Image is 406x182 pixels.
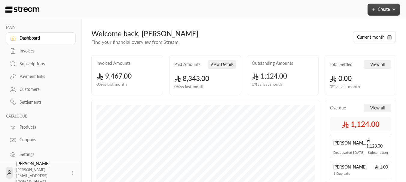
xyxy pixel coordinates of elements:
h2: Total Settled [330,61,353,67]
div: Coupons [20,137,68,143]
h2: Invoiced Amounts [96,60,130,66]
span: [PERSON_NAME] [333,164,367,170]
div: Products [20,124,68,130]
a: Settlements [6,97,76,108]
span: [PERSON_NAME] [333,140,366,146]
a: [PERSON_NAME] 1.001 Day Late [330,161,391,179]
a: Dashboard [6,32,76,44]
span: Overdue [330,105,346,111]
span: 1,123.00 [366,137,388,149]
button: Current month [353,31,396,43]
div: Settlements [20,99,68,105]
a: Settings [6,149,76,160]
span: 1.00 [374,164,388,170]
a: Invoices [6,45,76,57]
div: Subscriptions [20,61,68,67]
p: CATALOGUE [6,114,76,119]
button: View Details [208,60,236,69]
a: Products [6,121,76,133]
div: Welcome back, [PERSON_NAME] [91,29,347,38]
span: Deactivated [DATE] [333,150,365,155]
h2: Outstanding Amounts [252,60,293,66]
span: 9,467.00 [96,72,132,80]
span: Find your financial overview from Stream [91,39,179,45]
a: Subscriptions [6,58,76,70]
a: Customers [6,84,76,95]
span: 0 % vs last month [174,84,205,90]
a: Payment links [6,71,76,82]
span: 0 % vs last month [96,81,127,88]
button: View all [364,60,391,69]
span: 1,124.00 [342,119,380,129]
span: 1,124.00 [252,72,287,80]
span: 8,343.00 [174,74,209,82]
span: 0.00 [330,74,352,82]
div: Payment links [20,73,68,79]
span: Subscription [368,150,388,155]
h2: Paid Amounts [174,61,200,67]
div: Customers [20,86,68,92]
button: View all [364,104,391,112]
span: 0 % vs last month [330,84,360,90]
div: Dashboard [20,35,68,41]
span: 0 % vs last month [252,81,282,88]
p: MAIN [6,25,76,30]
div: Settings [20,151,68,157]
span: 1 Day Late [333,171,350,176]
a: [PERSON_NAME] 1,123.00Deactivated [DATE]Subscription [330,134,391,158]
div: Invoices [20,48,68,54]
a: Coupons [6,134,76,146]
img: Logo [5,6,40,13]
span: Create [378,7,390,12]
button: Create [368,4,400,16]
